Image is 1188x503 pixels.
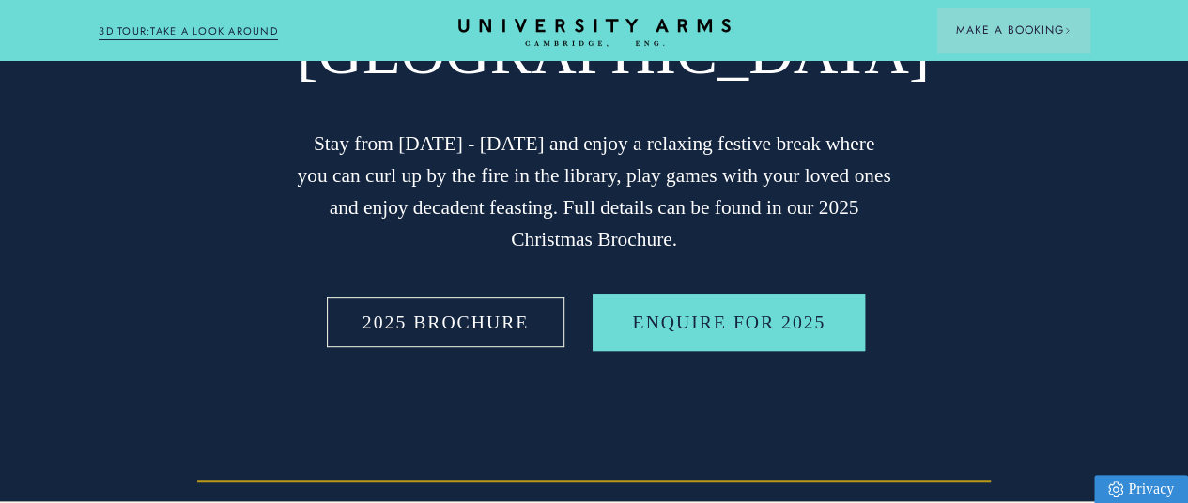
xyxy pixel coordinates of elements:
span: Make a Booking [956,22,1071,38]
a: Home [458,19,731,48]
a: Privacy [1094,475,1188,503]
a: 2025 BROCHURE [323,294,568,352]
img: Arrow icon [1064,27,1071,34]
a: 3D TOUR:TAKE A LOOK AROUND [99,23,278,40]
button: Make a BookingArrow icon [937,8,1089,53]
p: Stay from [DATE] - [DATE] and enjoy a relaxing festive break where you can curl up by the fire in... [297,128,891,256]
img: Privacy [1108,481,1123,497]
a: Enquire for 2025 [593,294,865,352]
